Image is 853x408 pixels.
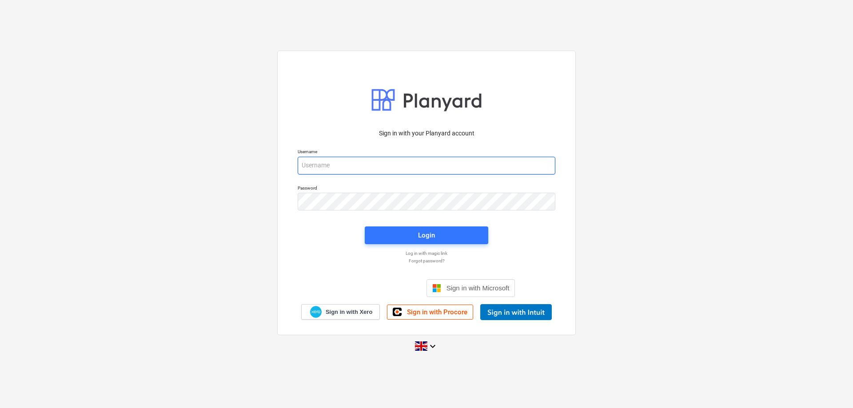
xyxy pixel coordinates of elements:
[298,157,555,174] input: Username
[310,306,322,318] img: Xero logo
[365,226,488,244] button: Login
[334,278,424,298] iframe: Sign in with Google Button
[387,305,473,320] a: Sign in with Procore
[298,149,555,156] p: Username
[809,365,853,408] iframe: Chat Widget
[301,304,380,320] a: Sign in with Xero
[293,250,560,256] a: Log in with magic link
[298,185,555,193] p: Password
[418,230,435,241] div: Login
[407,308,467,316] span: Sign in with Procore
[293,258,560,264] a: Forgot password?
[298,129,555,138] p: Sign in with your Planyard account
[427,341,438,352] i: keyboard_arrow_down
[432,284,441,293] img: Microsoft logo
[326,308,372,316] span: Sign in with Xero
[446,284,510,292] span: Sign in with Microsoft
